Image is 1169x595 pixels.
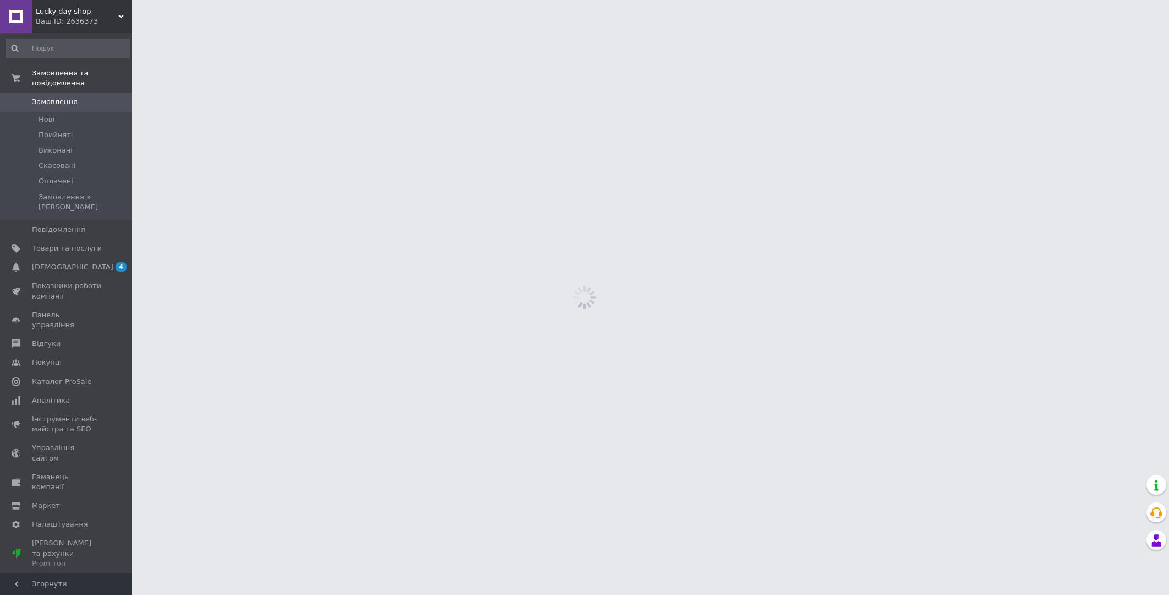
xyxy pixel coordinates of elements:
[32,396,70,405] span: Аналітика
[32,281,102,301] span: Показники роботи компанії
[6,39,130,58] input: Пошук
[32,377,91,387] span: Каталог ProSale
[32,225,85,235] span: Повідомлення
[32,559,102,569] div: Prom топ
[32,310,102,330] span: Панель управління
[32,414,102,434] span: Інструменти веб-майстра та SEO
[32,501,60,511] span: Маркет
[36,17,132,26] div: Ваш ID: 2636373
[32,68,132,88] span: Замовлення та повідомлення
[32,97,78,107] span: Замовлення
[32,520,88,529] span: Налаштування
[32,339,61,349] span: Відгуки
[32,358,62,367] span: Покупці
[39,192,129,212] span: Замовлення з [PERSON_NAME]
[116,262,127,272] span: 4
[39,115,54,125] span: Нові
[39,145,73,155] span: Виконані
[32,244,102,253] span: Товари та послуги
[39,176,73,186] span: Оплачені
[32,538,102,569] span: [PERSON_NAME] та рахунки
[39,130,73,140] span: Прийняті
[32,472,102,492] span: Гаманець компанії
[39,161,76,171] span: Скасовані
[36,7,118,17] span: Lucky day shop
[32,443,102,463] span: Управління сайтом
[32,262,113,272] span: [DEMOGRAPHIC_DATA]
